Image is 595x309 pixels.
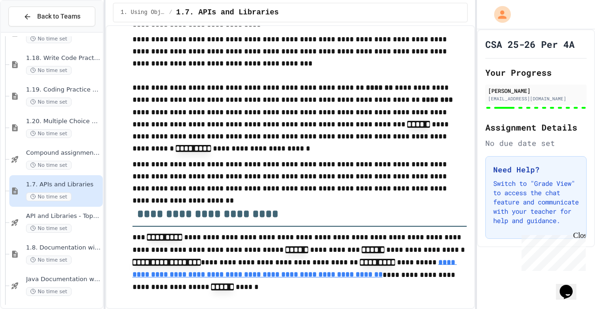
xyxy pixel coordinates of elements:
[26,287,72,296] span: No time set
[26,276,101,283] span: Java Documentation with Comments - Topic 1.8
[26,224,72,233] span: No time set
[485,138,587,149] div: No due date set
[493,179,579,225] p: Switch to "Grade View" to access the chat feature and communicate with your teacher for help and ...
[37,12,80,21] span: Back to Teams
[485,66,587,79] h2: Your Progress
[121,9,165,16] span: 1. Using Objects and Methods
[488,86,584,95] div: [PERSON_NAME]
[169,9,172,16] span: /
[26,244,101,252] span: 1.8. Documentation with Comments and Preconditions
[484,4,513,25] div: My Account
[26,118,101,125] span: 1.20. Multiple Choice Exercises for Unit 1a (1.1-1.6)
[26,192,72,201] span: No time set
[518,231,586,271] iframe: chat widget
[26,212,101,220] span: API and Libraries - Topic 1.7
[176,7,279,18] span: 1.7. APIs and Libraries
[26,256,72,264] span: No time set
[8,7,95,26] button: Back to Teams
[485,121,587,134] h2: Assignment Details
[493,164,579,175] h3: Need Help?
[26,66,72,75] span: No time set
[488,95,584,102] div: [EMAIL_ADDRESS][DOMAIN_NAME]
[26,34,72,43] span: No time set
[26,149,101,157] span: Compound assignment operators - Quiz
[26,98,72,106] span: No time set
[26,181,101,189] span: 1.7. APIs and Libraries
[26,54,101,62] span: 1.18. Write Code Practice 1.1-1.6
[26,86,101,94] span: 1.19. Coding Practice 1a (1.1-1.6)
[26,161,72,170] span: No time set
[26,129,72,138] span: No time set
[4,4,64,59] div: Chat with us now!Close
[556,272,586,300] iframe: chat widget
[485,38,575,51] h1: CSA 25-26 Per 4A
